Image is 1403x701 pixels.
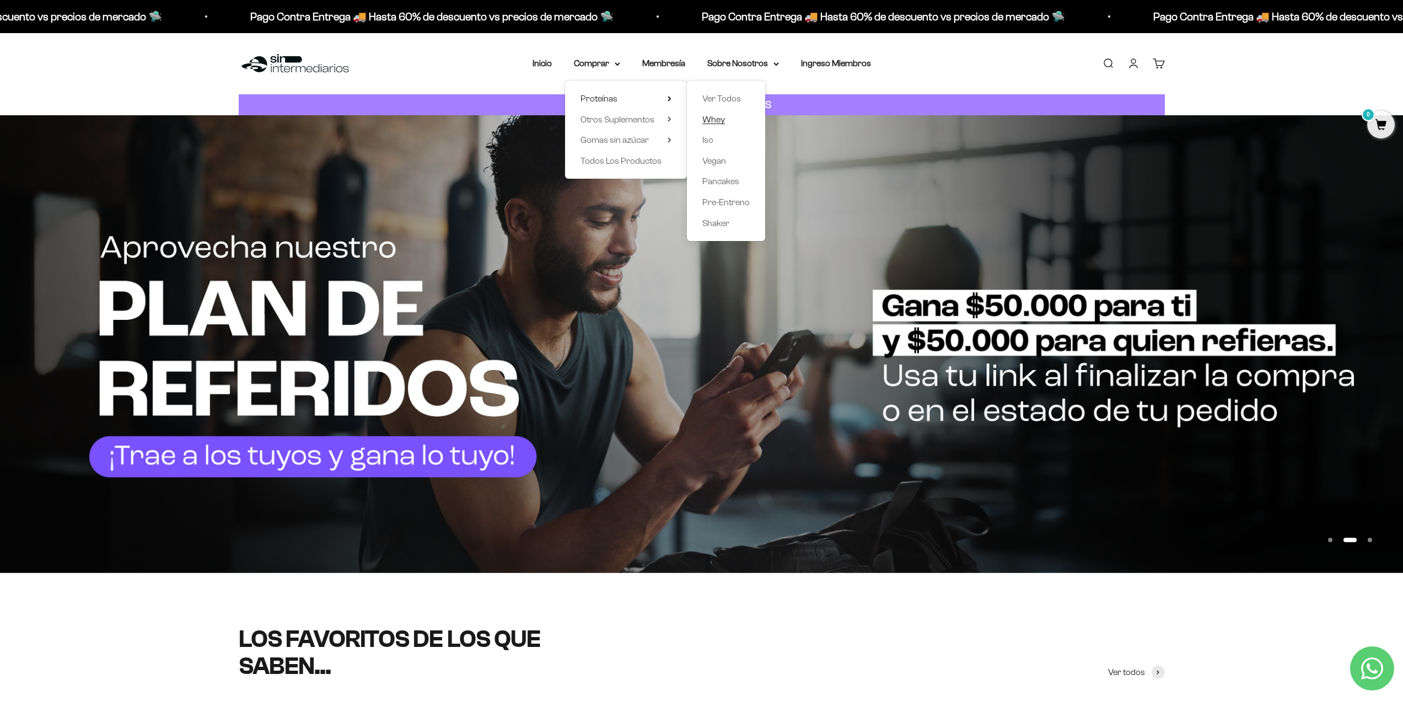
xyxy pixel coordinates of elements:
p: Pago Contra Entrega 🚚 Hasta 60% de descuento vs precios de mercado 🛸 [698,8,1061,25]
a: Ver Todos [702,92,750,106]
span: Gomas sin azúcar [580,135,649,145]
span: Todos Los Productos [580,156,662,165]
a: 0 [1367,120,1395,132]
span: Vegan [702,156,726,165]
a: Todos Los Productos [580,154,671,168]
a: Inicio [533,58,552,68]
span: Pancakes [702,176,739,186]
summary: Comprar [574,56,620,71]
summary: Sobre Nosotros [707,56,779,71]
summary: Otros Suplementos [580,113,671,127]
span: Proteínas [580,94,617,103]
span: Otros Suplementos [580,115,654,124]
a: Pancakes [702,174,750,189]
a: Iso [702,133,750,147]
a: Pre-Entreno [702,195,750,210]
p: Pago Contra Entrega 🚚 Hasta 60% de descuento vs precios de mercado 🛸 [246,8,610,25]
span: Iso [702,135,713,145]
a: Membresía [642,58,685,68]
span: Ver todos [1108,665,1145,679]
a: Vegan [702,154,750,168]
a: Shaker [702,216,750,231]
span: Ver Todos [702,94,741,103]
span: Whey [702,115,725,124]
mark: 0 [1362,108,1375,121]
a: Whey [702,113,750,127]
split-lines: LOS FAVORITOS DE LOS QUE SABEN... [239,625,541,679]
a: Ver todos [1108,665,1165,679]
summary: Proteínas [580,92,671,106]
summary: Gomas sin azúcar [580,133,671,147]
span: Pre-Entreno [702,197,750,207]
a: Ingreso Miembros [801,58,871,68]
span: Shaker [702,218,729,228]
